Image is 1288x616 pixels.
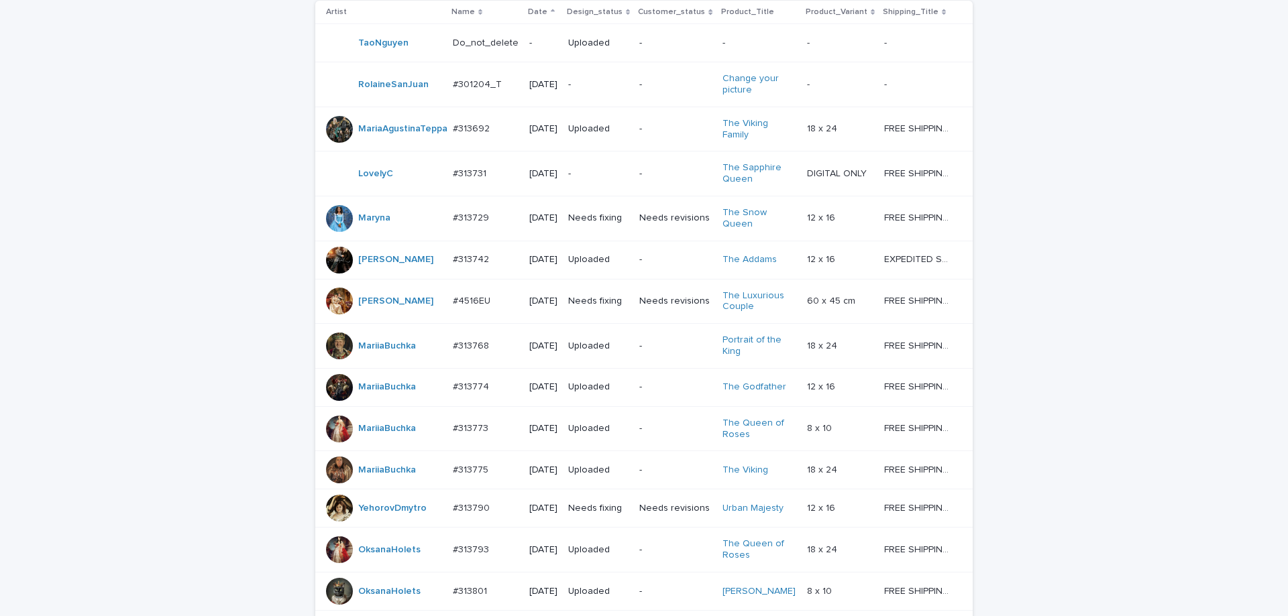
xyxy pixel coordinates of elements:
[639,465,711,476] p: -
[884,420,954,434] p: FREE SHIPPING - preview in 1-2 business days, after your approval delivery will take 5-10 b.d.
[568,168,629,180] p: -
[529,254,557,265] p: [DATE]
[453,76,504,90] p: #301204_T
[568,254,629,265] p: Uploaded
[453,542,492,556] p: #313793
[639,212,711,224] p: Needs revisions
[315,241,973,279] tr: [PERSON_NAME] #313742#313742 [DATE]Uploaded-The Addams 12 x 1612 x 16 EXPEDITED SHIPPING - previe...
[358,381,416,393] a: MariiaBuchka
[453,583,490,597] p: #313801
[315,368,973,406] tr: MariiaBuchka #313774#313774 [DATE]Uploaded-The Godfather 12 x 1612 x 16 FREE SHIPPING - preview i...
[807,35,812,49] p: -
[358,296,433,307] a: [PERSON_NAME]
[639,503,711,514] p: Needs revisions
[529,544,557,556] p: [DATE]
[884,210,954,224] p: FREE SHIPPING - preview in 1-2 business days, after your approval delivery will take 5-10 b.d.
[639,123,711,135] p: -
[807,210,838,224] p: 12 x 16
[722,334,796,357] a: Portrait of the King
[529,503,557,514] p: [DATE]
[529,423,557,434] p: [DATE]
[807,379,838,393] p: 12 x 16
[884,121,954,135] p: FREE SHIPPING - preview in 1-2 business days, after your approval delivery will take 5-10 b.d.
[722,465,768,476] a: The Viking
[884,76,890,90] p: -
[453,462,491,476] p: #313775
[568,503,629,514] p: Needs fixing
[722,381,786,393] a: The Godfather
[807,76,812,90] p: -
[529,296,557,307] p: [DATE]
[807,542,840,556] p: 18 x 24
[358,254,433,265] a: [PERSON_NAME]
[568,423,629,434] p: Uploaded
[315,196,973,241] tr: Maryna #313729#313729 [DATE]Needs fixingNeeds revisionsThe Snow Queen 12 x 1612 x 16 FREE SHIPPIN...
[884,251,954,265] p: EXPEDITED SHIPPING - preview in 1 business day; delivery up to 5 business days after your approval.
[453,379,492,393] p: #313774
[529,381,557,393] p: [DATE]
[807,462,840,476] p: 18 x 24
[315,451,973,489] tr: MariiaBuchka #313775#313775 [DATE]Uploaded-The Viking 18 x 2418 x 24 FREE SHIPPING - preview in 1...
[529,38,557,49] p: -
[315,279,973,324] tr: [PERSON_NAME] #4516EU#4516EU [DATE]Needs fixingNeeds revisionsThe Luxurious Couple 60 x 45 cm60 x...
[884,293,954,307] p: FREE SHIPPING - preview in 1-2 business days, after your approval delivery will take 6-10 busines...
[568,38,629,49] p: Uploaded
[315,324,973,369] tr: MariiaBuchka #313768#313768 [DATE]Uploaded-Portrait of the King 18 x 2418 x 24 FREE SHIPPING - pr...
[568,586,629,597] p: Uploaded
[315,62,973,107] tr: RolaineSanJuan #301204_T#301204_T [DATE]--Change your picture -- --
[358,465,416,476] a: MariiaBuchka
[568,212,629,224] p: Needs fixing
[722,254,777,265] a: The Addams
[807,121,840,135] p: 18 x 24
[451,5,475,19] p: Name
[639,254,711,265] p: -
[568,341,629,352] p: Uploaded
[326,5,347,19] p: Artist
[529,212,557,224] p: [DATE]
[884,583,954,597] p: FREE SHIPPING - preview in 1-2 business days, after your approval delivery will take 5-10 b.d.
[722,162,796,185] a: The Sapphire Queen
[807,251,838,265] p: 12 x 16
[453,338,492,352] p: #313768
[807,500,838,514] p: 12 x 16
[529,168,557,180] p: [DATE]
[639,423,711,434] p: -
[529,341,557,352] p: [DATE]
[529,123,557,135] p: [DATE]
[722,586,796,597] a: [PERSON_NAME]
[315,528,973,572] tr: OksanaHolets #313793#313793 [DATE]Uploaded-The Queen of Roses 18 x 2418 x 24 FREE SHIPPING - prev...
[884,35,890,49] p: -
[639,38,711,49] p: -
[639,296,711,307] p: Needs revisions
[453,293,493,307] p: #4516EU
[568,79,629,90] p: -
[884,462,954,476] p: FREE SHIPPING - preview in 1-2 business days, after your approval delivery will take 5-10 b.d.
[807,338,840,352] p: 18 x 24
[639,586,711,597] p: -
[883,5,938,19] p: Shipping_Title
[453,166,489,180] p: #313731
[722,418,796,440] a: The Queen of Roses
[358,38,409,49] a: TaoNguyen
[639,79,711,90] p: -
[315,406,973,451] tr: MariiaBuchka #313773#313773 [DATE]Uploaded-The Queen of Roses 8 x 108 x 10 FREE SHIPPING - previe...
[315,151,973,196] tr: LovelyC #313731#313731 [DATE]--The Sapphire Queen DIGITAL ONLYDIGITAL ONLY FREE SHIPPING - previe...
[639,168,711,180] p: -
[568,465,629,476] p: Uploaded
[358,503,427,514] a: YehorovDmytro
[721,5,774,19] p: Product_Title
[315,24,973,62] tr: TaoNguyen Do_not_deleteDo_not_delete -Uploaded---- --
[807,420,835,434] p: 8 x 10
[722,503,784,514] a: Urban Majesty
[568,296,629,307] p: Needs fixing
[639,341,711,352] p: -
[567,5,623,19] p: Design_status
[807,166,869,180] p: DIGITAL ONLY
[453,35,521,49] p: Do_not_delete
[722,538,796,561] a: The Queen of Roses
[807,583,835,597] p: 8 x 10
[358,586,421,597] a: OksanaHolets
[639,544,711,556] p: -
[358,544,421,556] a: OksanaHolets
[453,500,492,514] p: #313790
